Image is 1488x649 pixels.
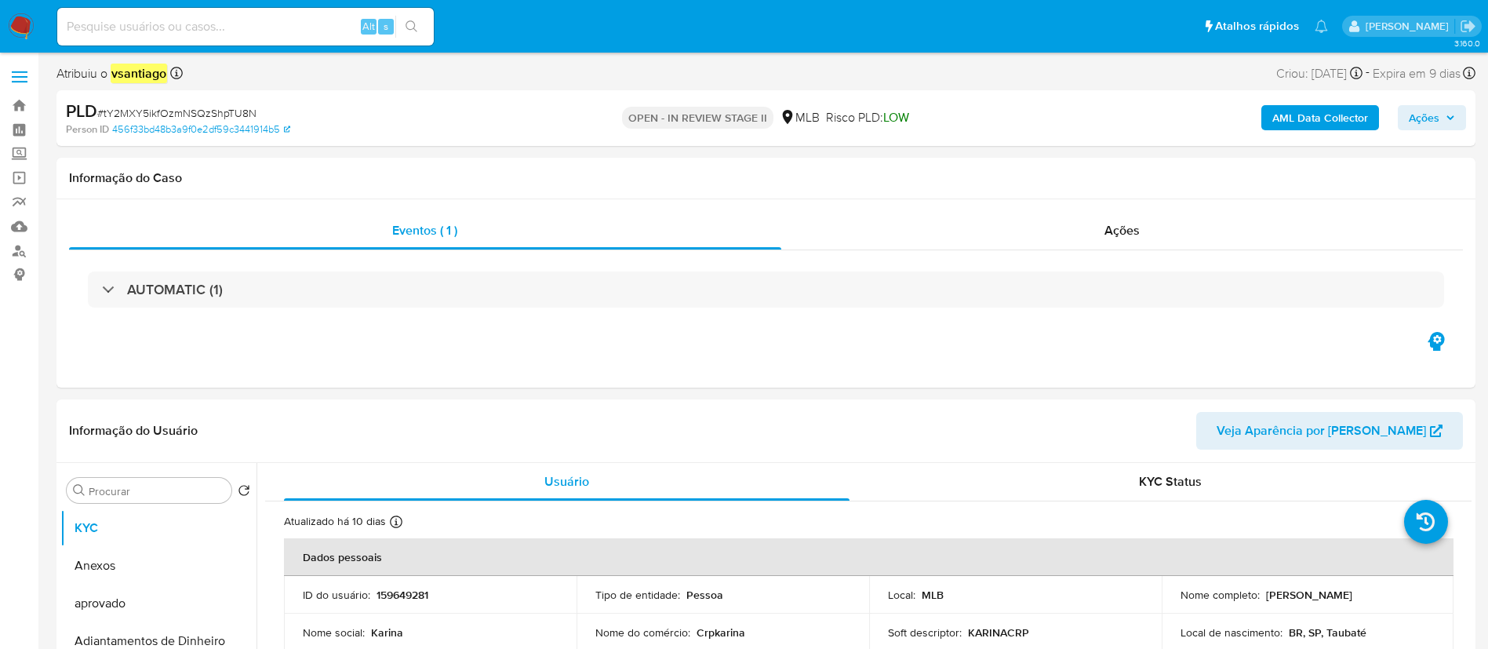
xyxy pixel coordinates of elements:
[595,625,690,640] p: Nome do comércio :
[112,122,290,137] a: 456f33bd48b3a9f0e2df59c3441914b5
[395,16,427,38] button: search-icon
[622,107,773,129] p: OPEN - IN REVIEW STAGE II
[1289,625,1366,640] p: BR, SP, Taubaté
[384,19,388,34] span: s
[57,16,434,37] input: Pesquise usuários ou casos...
[968,625,1029,640] p: KARINACRP
[1261,105,1379,130] button: AML Data Collector
[780,109,820,126] div: MLB
[1373,65,1461,82] span: Expira em 9 dias
[97,105,256,121] span: # tY2MXY5ikfOzmNSQzShpTU8N
[544,472,589,490] span: Usuário
[371,625,403,640] p: Karina
[1276,63,1362,84] div: Criou: [DATE]
[69,423,198,439] h1: Informação do Usuário
[284,514,386,529] p: Atualizado há 10 dias
[73,484,85,497] button: Procurar
[69,170,1463,186] h1: Informação do Caso
[697,625,745,640] p: Crpkarina
[66,122,109,137] b: Person ID
[127,281,223,298] h3: AUTOMATIC (1)
[1181,588,1260,602] p: Nome completo :
[60,585,256,622] button: aprovado
[1398,105,1466,130] button: Ações
[888,588,915,602] p: Local :
[392,221,457,239] span: Eventos ( 1 )
[66,98,97,123] b: PLD
[89,484,225,498] input: Procurar
[922,588,944,602] p: MLB
[1181,625,1282,640] p: Local de nascimento :
[60,547,256,585] button: Anexos
[1104,221,1140,239] span: Ações
[883,108,909,126] span: LOW
[56,65,167,82] span: Atribuiu o
[60,509,256,547] button: KYC
[1366,19,1454,34] p: vinicius.santiago@mercadolivre.com
[284,538,1453,576] th: Dados pessoais
[111,64,167,83] em: vsantiago
[1139,472,1202,490] span: KYC Status
[888,625,962,640] p: Soft descriptor :
[1266,588,1352,602] p: [PERSON_NAME]
[826,109,909,126] span: Risco PLD:
[1215,18,1299,35] span: Atalhos rápidos
[1272,105,1368,130] b: AML Data Collector
[303,625,365,640] p: Nome social :
[1366,63,1370,84] span: -
[686,588,723,602] p: Pessoa
[377,588,428,602] p: 159649281
[1315,20,1328,33] a: Notificações
[362,19,375,34] span: Alt
[1460,18,1476,35] a: Sair
[88,272,1444,308] div: AUTOMATIC (1)
[1196,412,1463,450] button: Veja Aparência por [PERSON_NAME]
[1409,105,1439,130] span: Ações
[1217,412,1426,450] span: Veja Aparência por [PERSON_NAME]
[595,588,680,602] p: Tipo de entidade :
[238,484,250,501] button: Retornar ao pedido padrão
[303,588,370,602] p: ID do usuário :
